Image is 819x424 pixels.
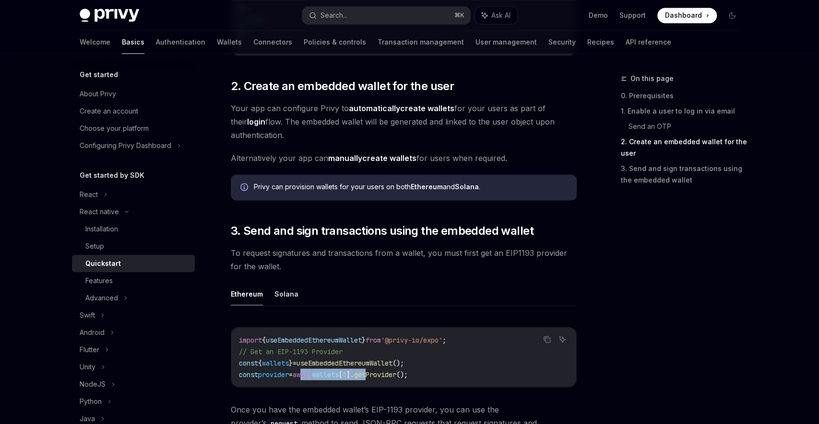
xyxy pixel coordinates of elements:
[320,10,347,21] div: Search...
[240,183,250,193] svg: Info
[80,170,144,181] h5: Get started by SDK
[85,241,104,252] div: Setup
[328,153,362,163] strong: manually
[231,79,454,94] span: 2. Create an embedded wallet for the user
[80,9,139,22] img: dark logo
[72,238,195,255] a: Setup
[442,335,446,344] span: ;
[328,153,416,163] a: manuallycreate wallets
[72,255,195,272] a: Quickstart
[621,103,748,119] a: 1. Enable a user to log in via email
[381,335,442,344] span: '@privy-io/expo'
[262,335,266,344] span: {
[239,347,343,355] span: // Get an EIP-1193 Provider
[621,134,748,161] a: 2. Create an embedded wallet for the user
[475,31,537,54] a: User management
[80,189,98,200] div: React
[231,246,577,273] span: To request signatures and transactions from a wallet, you must first get an EIP1193 provider for ...
[455,183,479,191] strong: Solana
[274,283,298,305] button: Solana
[80,69,118,80] h5: Get started
[289,358,293,367] span: }
[491,11,510,20] span: Ask AI
[556,333,569,345] button: Ask AI
[80,344,99,355] div: Flutter
[302,7,470,24] button: Search...⌘K
[366,335,381,344] span: from
[724,8,740,23] button: Toggle dark mode
[289,370,293,378] span: =
[85,275,113,286] div: Features
[657,8,717,23] a: Dashboard
[339,370,343,378] span: [
[293,358,297,367] span: =
[621,88,748,103] a: 0. Prerequisites
[312,370,339,378] span: wallets
[396,370,408,378] span: ();
[304,31,366,54] a: Policies & controls
[80,31,110,54] a: Welcome
[297,358,392,367] span: useEmbeddedEthereumWallet
[72,272,195,289] a: Features
[217,31,242,54] a: Wallets
[541,333,553,345] button: Copy the contents from the code block
[80,327,105,338] div: Android
[587,31,614,54] a: Recipes
[254,182,567,193] div: Privy can provision wallets for your users on both and .
[378,31,464,54] a: Transaction management
[626,31,671,54] a: API reference
[258,370,289,378] span: provider
[231,151,577,165] span: Alternatively your app can for users when required.
[80,361,95,373] div: Unity
[629,119,748,134] a: Send an OTP
[411,183,443,191] strong: Ethereum
[80,396,102,407] div: Python
[231,102,577,142] span: Your app can configure Privy to for your users as part of their flow. The embedded wallet will be...
[454,11,464,19] span: ⌘ K
[239,370,258,378] span: const
[247,117,265,126] strong: login
[262,358,289,367] span: wallets
[85,223,118,235] div: Installation
[80,378,106,390] div: NodeJS
[85,292,118,304] div: Advanced
[392,358,404,367] span: ();
[80,105,138,117] div: Create an account
[349,103,400,113] strong: automatically
[548,31,576,54] a: Security
[258,358,262,367] span: {
[72,220,195,238] a: Installation
[72,85,195,103] a: About Privy
[619,11,646,20] a: Support
[239,358,258,367] span: const
[239,335,262,344] span: import
[343,370,346,378] span: 0
[80,88,116,100] div: About Privy
[231,223,534,239] span: 3. Send and sign transactions using the embedded wallet
[72,103,195,120] a: Create an account
[80,206,119,218] div: React native
[589,11,608,20] a: Demo
[630,73,674,84] span: On this page
[85,258,121,269] div: Quickstart
[156,31,205,54] a: Authentication
[122,31,144,54] a: Basics
[665,11,702,20] span: Dashboard
[72,120,195,137] a: Choose your platform
[253,31,292,54] a: Connectors
[475,7,517,24] button: Ask AI
[80,123,149,134] div: Choose your platform
[231,283,263,305] button: Ethereum
[293,370,312,378] span: await
[80,140,171,151] div: Configuring Privy Dashboard
[362,335,366,344] span: }
[354,370,396,378] span: getProvider
[80,309,95,321] div: Swift
[346,370,354,378] span: ].
[266,335,362,344] span: useEmbeddedEthereumWallet
[349,103,454,114] a: automaticallycreate wallets
[621,161,748,188] a: 3. Send and sign transactions using the embedded wallet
